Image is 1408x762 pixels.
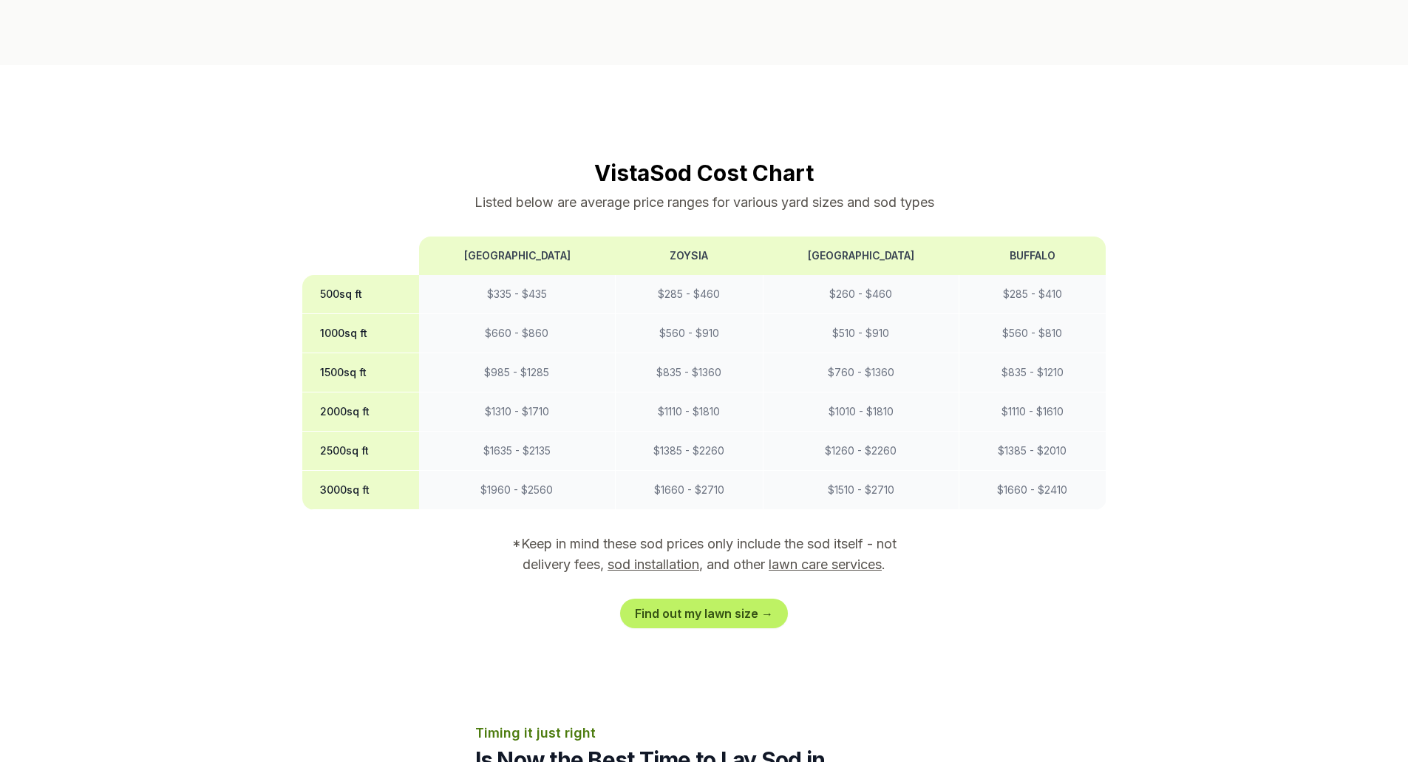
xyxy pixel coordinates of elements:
td: $ 1385 - $ 2260 [615,432,763,471]
th: 500 sq ft [302,275,420,314]
td: $ 1660 - $ 2410 [959,471,1106,510]
p: *Keep in mind these sod prices only include the sod itself - not delivery fees, , and other . [492,534,917,575]
td: $ 560 - $ 910 [615,314,763,353]
th: 2500 sq ft [302,432,420,471]
td: $ 1110 - $ 1610 [959,392,1106,432]
th: [GEOGRAPHIC_DATA] [419,237,615,275]
a: sod installation [608,557,699,572]
th: 2000 sq ft [302,392,420,432]
td: $ 1960 - $ 2560 [419,471,615,510]
td: $ 1385 - $ 2010 [959,432,1106,471]
p: Listed below are average price ranges for various yard sizes and sod types [302,192,1106,213]
td: $ 285 - $ 460 [615,275,763,314]
td: $ 760 - $ 1360 [763,353,959,392]
th: 1500 sq ft [302,353,420,392]
td: $ 285 - $ 410 [959,275,1106,314]
td: $ 1310 - $ 1710 [419,392,615,432]
td: $ 835 - $ 1360 [615,353,763,392]
td: $ 260 - $ 460 [763,275,959,314]
th: [GEOGRAPHIC_DATA] [763,237,959,275]
a: Find out my lawn size → [620,599,788,628]
th: 1000 sq ft [302,314,420,353]
td: $ 335 - $ 435 [419,275,615,314]
td: $ 660 - $ 860 [419,314,615,353]
h2: Vista Sod Cost Chart [302,160,1106,186]
td: $ 1260 - $ 2260 [763,432,959,471]
th: Zoysia [615,237,763,275]
a: lawn care services [769,557,882,572]
td: $ 560 - $ 810 [959,314,1106,353]
td: $ 1660 - $ 2710 [615,471,763,510]
th: 3000 sq ft [302,471,420,510]
td: $ 1010 - $ 1810 [763,392,959,432]
td: $ 1110 - $ 1810 [615,392,763,432]
td: $ 835 - $ 1210 [959,353,1106,392]
th: Buffalo [959,237,1106,275]
td: $ 985 - $ 1285 [419,353,615,392]
td: $ 510 - $ 910 [763,314,959,353]
p: Timing it just right [475,723,933,744]
td: $ 1635 - $ 2135 [419,432,615,471]
td: $ 1510 - $ 2710 [763,471,959,510]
